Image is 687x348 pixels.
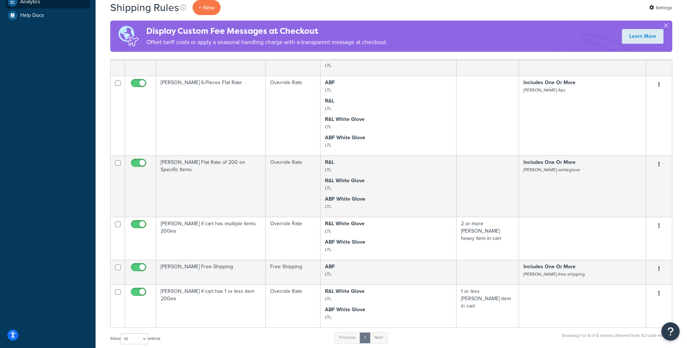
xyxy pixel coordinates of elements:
[325,97,334,105] strong: R&L
[325,228,332,234] small: LTL
[325,314,332,320] small: LTL
[334,332,360,343] a: Previous
[156,76,266,155] td: [PERSON_NAME] 6-Pieces Flat Rate
[325,263,335,270] strong: ABF
[156,217,266,260] td: [PERSON_NAME] if cart has multiple items 200ea
[370,332,388,343] a: Next
[325,306,365,313] strong: ABF White Glove
[523,79,576,86] strong: Includes One Or More
[266,76,320,155] td: Override Rate
[523,87,566,93] small: [PERSON_NAME]-6pc
[121,333,148,344] select: Showentries
[325,287,365,295] strong: R&L White Glove
[523,271,585,277] small: [PERSON_NAME]-free-shipping
[325,134,365,141] strong: ABF White Glove
[523,166,580,173] small: [PERSON_NAME]-whiteglove
[523,263,576,270] strong: Includes One Or More
[649,3,672,13] a: Settings
[110,0,179,15] h1: Shipping Rules
[266,155,320,217] td: Override Rate
[20,12,44,19] span: Help Docs
[325,87,332,93] small: LTL
[110,21,146,52] img: duties-banner-06bc72dcb5fe05cb3f9472aba00be2ae8eb53ab6f0d8bb03d382ba314ac3c341.png
[457,217,519,260] td: 2 or more [PERSON_NAME] heavy item in cart
[146,37,387,47] p: Offset tariff costs or apply a seasonal handling charge with a transparent message at checkout.
[6,9,90,22] a: Help Docs
[622,29,663,44] a: Learn More
[146,25,387,37] h4: Display Custom Fee Messages at Checkout
[325,79,335,86] strong: ABF
[325,158,334,166] strong: R&L
[325,105,332,112] small: LTL
[156,284,266,327] td: [PERSON_NAME] if cart has 1 or less item 200ea
[325,177,365,184] strong: R&L White Glove
[359,332,371,343] a: 1
[325,246,332,253] small: LTL
[325,115,365,123] strong: R&L White Glove
[325,271,332,277] small: LTL
[325,62,332,69] small: LTL
[325,123,332,130] small: LTL
[457,284,519,327] td: 1 or less [PERSON_NAME] item in cart
[325,142,332,148] small: LTL
[266,217,320,260] td: Override Rate
[325,185,332,191] small: LTL
[266,284,320,327] td: Override Rate
[562,331,672,347] div: Showing 1 to 8 of 8 entries (filtered from 42 total entries)
[156,155,266,217] td: [PERSON_NAME] Flat Rate of 200 on Specific Items
[523,158,576,166] strong: Includes One Or More
[156,260,266,284] td: [PERSON_NAME] Free Shipping
[266,260,320,284] td: Free Shipping
[325,295,332,302] small: LTL
[325,166,332,173] small: LTL
[325,238,365,246] strong: ABF White Glove
[661,322,680,341] button: Open Resource Center
[325,220,365,227] strong: R&L White Glove
[325,195,365,203] strong: ABF White Glove
[110,333,160,344] label: Show entries
[325,203,332,210] small: LTL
